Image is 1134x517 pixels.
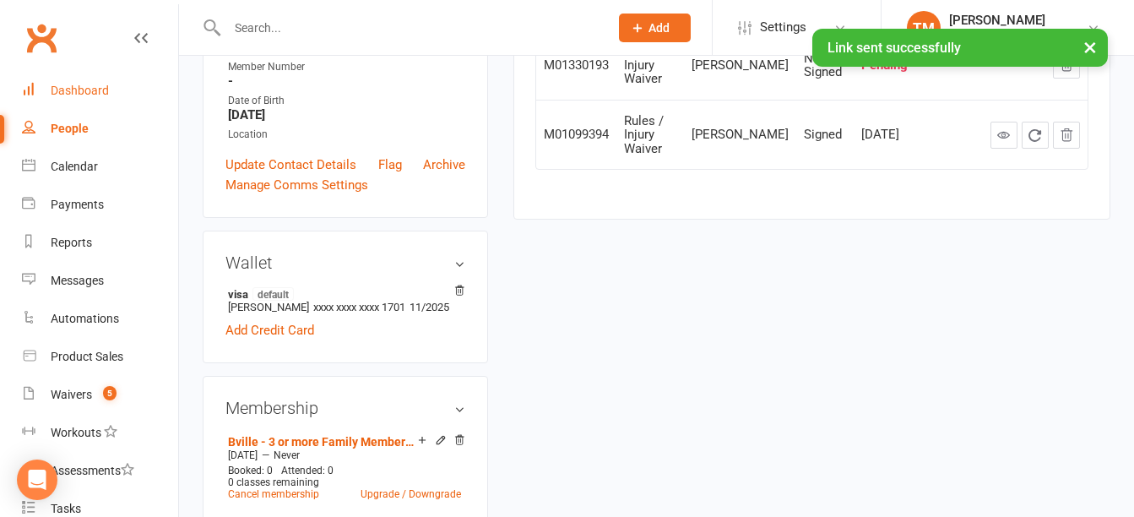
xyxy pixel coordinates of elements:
a: Upgrade / Downgrade [361,488,461,500]
button: × [1075,29,1105,65]
div: [DATE] [861,128,908,142]
div: M01099394 [544,128,609,142]
a: Reports [22,224,178,262]
span: Never [274,449,300,461]
input: Search... [222,16,597,40]
a: Waivers 5 [22,376,178,414]
div: — [224,449,465,462]
a: Add Credit Card [225,320,314,340]
li: [PERSON_NAME] [225,285,465,316]
span: Add [648,21,670,35]
div: BUC Fitness [949,28,1045,43]
span: 11/2025 [410,301,449,313]
a: Messages [22,262,178,300]
div: Link sent successfully [812,29,1108,67]
div: Open Intercom Messenger [17,460,57,500]
div: Workouts [51,426,101,439]
div: Dashboard [51,84,109,97]
div: Tasks [51,502,81,515]
div: [PERSON_NAME] [692,128,789,142]
div: Automations [51,312,119,325]
a: Workouts [22,414,178,452]
div: Payments [51,198,104,211]
span: 5 [103,386,117,400]
strong: [DATE] [228,107,465,122]
a: Assessments [22,452,178,490]
span: Settings [760,8,806,46]
button: Add [619,14,691,42]
span: Attended: 0 [281,465,334,476]
div: Reports [51,236,92,249]
div: [PERSON_NAME] [949,13,1045,28]
a: Cancel membership [228,488,319,500]
h3: Membership [225,399,465,417]
div: TM [907,11,941,45]
span: Booked: 0 [228,465,273,476]
div: Date of Birth [228,93,465,109]
a: People [22,110,178,148]
span: default [252,287,294,301]
a: Update Contact Details [225,155,356,175]
div: People [51,122,89,135]
strong: visa [228,287,457,301]
a: Product Sales [22,338,178,376]
span: [DATE] [228,449,258,461]
strong: - [228,73,465,89]
div: Waivers [51,388,92,401]
div: Messages [51,274,104,287]
div: Rules / Injury Waiver [624,114,676,156]
h3: Wallet [225,253,465,272]
span: xxxx xxxx xxxx 1701 [313,301,405,313]
span: 0 classes remaining [228,476,319,488]
div: Not Signed [804,52,846,79]
div: Signed [804,128,846,142]
div: Rules / Injury Waiver [624,44,676,86]
a: Archive [423,155,465,175]
a: Flag [378,155,402,175]
a: Payments [22,186,178,224]
a: Dashboard [22,72,178,110]
a: Calendar [22,148,178,186]
div: Location [228,127,465,143]
div: Calendar [51,160,98,173]
a: Manage Comms Settings [225,175,368,195]
a: Bville - 3 or more Family Members - $ (per person)/Plus Tax [228,435,418,449]
div: Product Sales [51,350,123,363]
a: Automations [22,300,178,338]
div: Assessments [51,464,134,477]
a: Clubworx [20,17,62,59]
